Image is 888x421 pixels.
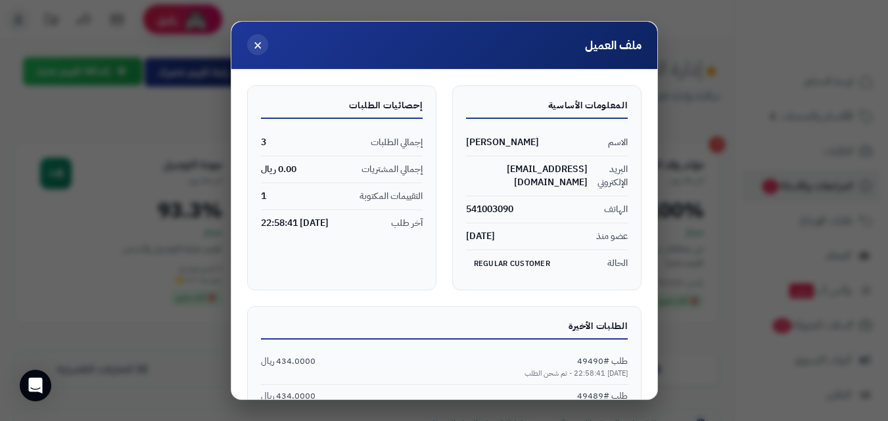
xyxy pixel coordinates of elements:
[391,217,423,230] span: آخر طلب
[261,368,628,379] div: [DATE] 22:58:41 - تم شحن الطلب
[261,190,266,203] span: 1
[466,255,558,272] span: Regular Customer
[466,136,539,149] span: [PERSON_NAME]
[261,355,315,368] span: 434.0000 ريال
[604,203,628,216] span: الهاتف
[466,163,588,189] span: [EMAIL_ADDRESS][DOMAIN_NAME]
[360,190,423,203] span: التقييمات المكتوبة
[261,390,315,403] span: 434.0000 ريال
[608,136,628,149] span: الاسم
[261,320,628,340] div: الطلبات الأخيرة
[596,230,628,243] span: عضو منذ
[261,136,266,149] span: 3
[466,230,495,243] span: [DATE]
[607,257,628,270] span: الحالة
[247,34,268,55] button: ×
[585,37,642,54] h4: ملف العميل
[371,136,423,149] span: إجمالي الطلبات
[588,163,628,189] span: البريد الإلكتروني
[362,163,423,176] span: إجمالي المشتريات
[261,217,329,230] span: [DATE] 22:58:41
[466,203,513,216] span: 541003090
[253,33,262,56] span: ×
[577,390,628,403] span: طلب #49489
[261,163,296,176] span: 0.00 ريال
[466,99,628,119] div: المعلومات الأساسية
[261,99,423,119] div: إحصائيات الطلبات
[20,370,51,401] div: Open Intercom Messenger
[577,355,628,368] span: طلب #49490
